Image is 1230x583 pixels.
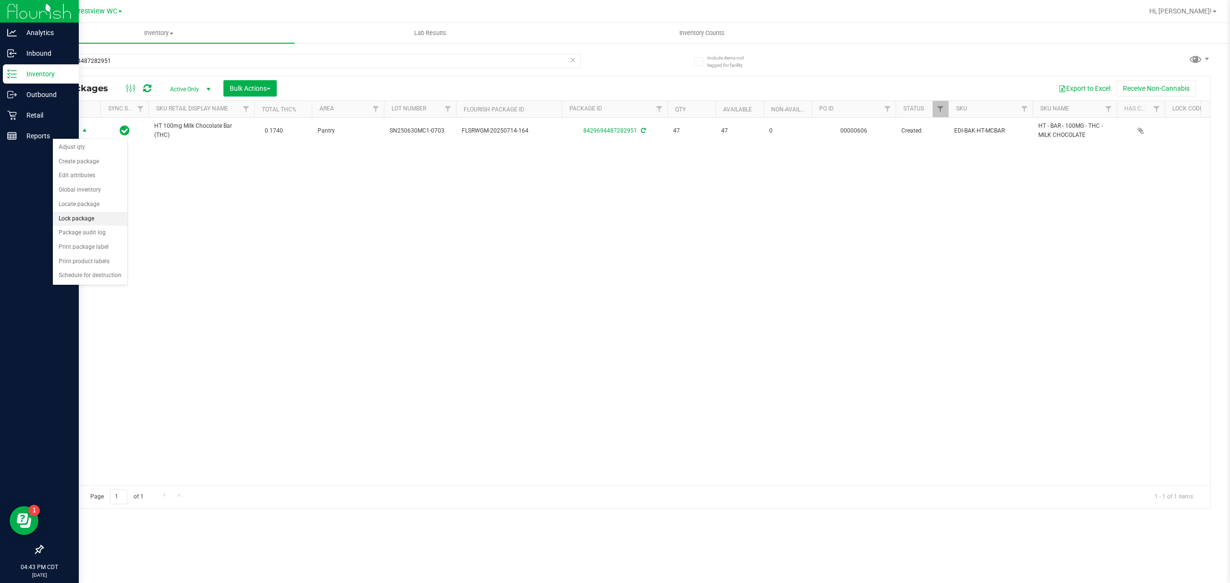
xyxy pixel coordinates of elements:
span: Pantry [318,126,378,135]
a: Filter [652,101,667,117]
a: Total THC% [262,106,296,113]
a: Lot Number [392,105,426,112]
a: Filter [1101,101,1117,117]
inline-svg: Inbound [7,49,17,58]
span: FLSRWGM-20250714-164 [462,126,556,135]
a: Filter [933,101,948,117]
span: 0.1740 [260,124,288,138]
p: Outbound [17,89,74,100]
a: Status [903,105,924,112]
button: Receive Non-Cannabis [1117,80,1196,97]
li: Create package [53,155,127,169]
a: Inventory Counts [566,23,837,43]
span: Lab Results [401,29,459,37]
li: Lock package [53,212,127,226]
inline-svg: Retail [7,110,17,120]
span: SN250630MC1-0703 [390,126,450,135]
a: Filter [1017,101,1033,117]
p: [DATE] [4,571,74,579]
a: Filter [238,101,254,117]
p: Analytics [17,27,74,38]
a: Available [723,106,752,113]
button: Bulk Actions [223,80,277,97]
li: Locate package [53,197,127,212]
a: Inventory [23,23,295,43]
li: Adjust qty [53,140,127,155]
span: Hi, [PERSON_NAME]! [1149,7,1212,15]
input: Search Package ID, Item Name, SKU, Lot or Part Number... [42,54,581,68]
a: Lock Code [1172,105,1203,112]
span: All Packages [50,83,118,94]
span: select [79,124,91,138]
p: 04:43 PM CDT [4,563,74,571]
p: Retail [17,109,74,121]
span: 0 [769,126,806,135]
li: Print product labels [53,255,127,269]
inline-svg: Inventory [7,69,17,79]
li: Global inventory [53,183,127,197]
li: Package audit log [53,226,127,240]
span: Page of 1 [82,489,151,504]
a: Area [320,105,334,112]
a: Filter [440,101,456,117]
a: Non-Available [771,106,814,113]
input: 1 [110,489,127,504]
a: Filter [133,101,148,117]
a: 8429694487282951 [583,127,637,134]
a: Filter [1149,101,1165,117]
li: Edit attributes [53,169,127,183]
a: SKU Retail Display Name [156,105,228,112]
p: Inventory [17,68,74,80]
a: Lab Results [295,23,566,43]
span: Include items not tagged for facility [707,54,755,69]
iframe: Resource center unread badge [28,505,40,516]
a: Flourish Package ID [464,106,524,113]
span: Bulk Actions [230,85,271,92]
span: EDI-BAK-HT-MCBAR [954,126,1027,135]
button: Export to Excel [1052,80,1117,97]
a: Qty [675,106,686,113]
a: Package ID [569,105,602,112]
span: 1 - 1 of 1 items [1147,489,1201,504]
span: Sync from Compliance System [640,127,646,134]
a: Filter [880,101,896,117]
a: Filter [368,101,384,117]
inline-svg: Outbound [7,90,17,99]
span: HT 100mg Milk Chocolate Bar (THC) [154,121,248,140]
span: Crestview WC [74,7,117,15]
inline-svg: Reports [7,131,17,141]
a: SKU Name [1040,105,1069,112]
span: Created [901,126,943,135]
li: Schedule for destruction [53,268,127,283]
span: Inventory Counts [666,29,738,37]
inline-svg: Analytics [7,28,17,37]
a: SKU [956,105,967,112]
span: 47 [673,126,710,135]
span: In Sync [120,124,130,137]
span: Clear [569,54,576,66]
p: Inbound [17,48,74,59]
a: 00000606 [840,127,867,134]
p: Reports [17,130,74,142]
a: Sync Status [108,105,145,112]
iframe: Resource center [10,506,38,535]
th: Has COA [1117,101,1165,118]
span: HT - BAR - 100MG - THC - MILK CHOCOLATE [1038,121,1111,140]
span: Inventory [23,29,295,37]
li: Print package label [53,240,127,255]
span: 47 [721,126,758,135]
a: PO ID [819,105,834,112]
